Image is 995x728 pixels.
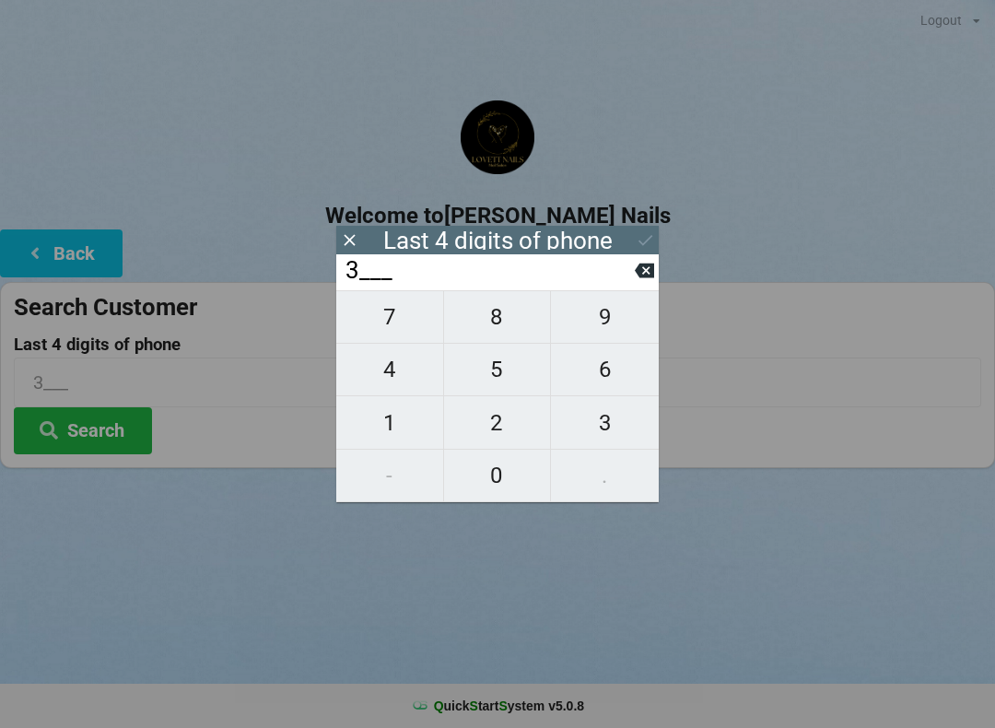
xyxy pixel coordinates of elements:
span: 0 [444,456,551,495]
button: 6 [551,344,659,396]
span: 1 [336,404,443,442]
button: 1 [336,396,444,449]
span: 7 [336,298,443,336]
button: 9 [551,290,659,344]
span: 3 [551,404,659,442]
button: 0 [444,450,552,502]
span: 6 [551,350,659,389]
span: 5 [444,350,551,389]
span: 8 [444,298,551,336]
button: 3 [551,396,659,449]
span: 9 [551,298,659,336]
button: 2 [444,396,552,449]
button: 4 [336,344,444,396]
div: Last 4 digits of phone [383,231,613,250]
button: 8 [444,290,552,344]
span: 2 [444,404,551,442]
button: 7 [336,290,444,344]
span: 4 [336,350,443,389]
button: 5 [444,344,552,396]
